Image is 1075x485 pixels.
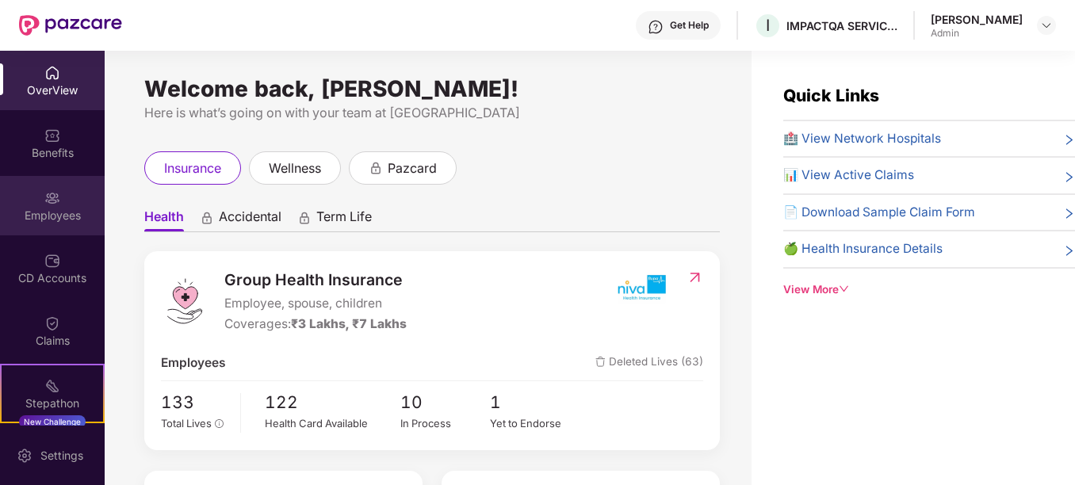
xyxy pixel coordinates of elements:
div: Get Help [670,19,709,32]
span: 🏥 View Network Hospitals [783,129,941,148]
span: 📊 View Active Claims [783,166,914,185]
div: Admin [931,27,1023,40]
span: Employee, spouse, children [224,294,407,313]
span: down [839,284,850,295]
span: Total Lives [161,417,212,430]
img: insurerIcon [611,268,671,307]
div: Settings [36,448,88,464]
span: 122 [265,389,400,415]
img: svg+xml;base64,PHN2ZyBpZD0iSGVscC0zMngzMiIgeG1sbnM9Imh0dHA6Ly93d3cudzMub3JnLzIwMDAvc3ZnIiB3aWR0aD... [648,19,664,35]
img: svg+xml;base64,PHN2ZyBpZD0iU2V0dGluZy0yMHgyMCIgeG1sbnM9Imh0dHA6Ly93d3cudzMub3JnLzIwMDAvc3ZnIiB3aW... [17,448,33,464]
div: [PERSON_NAME] [931,12,1023,27]
span: ₹3 Lakhs, ₹7 Lakhs [291,316,407,331]
img: svg+xml;base64,PHN2ZyB4bWxucz0iaHR0cDovL3d3dy53My5vcmcvMjAwMC9zdmciIHdpZHRoPSIyMSIgaGVpZ2h0PSIyMC... [44,378,60,394]
span: 1 [490,389,580,415]
div: animation [297,210,312,224]
span: Group Health Insurance [224,268,407,292]
img: svg+xml;base64,PHN2ZyBpZD0iSG9tZSIgeG1sbnM9Imh0dHA6Ly93d3cudzMub3JnLzIwMDAvc3ZnIiB3aWR0aD0iMjAiIG... [44,65,60,81]
span: Employees [161,353,226,372]
div: Here is what’s going on with your team at [GEOGRAPHIC_DATA] [144,103,720,123]
span: 🍏 Health Insurance Details [783,239,943,258]
span: Health [144,208,184,231]
span: wellness [269,158,321,178]
span: pazcard [388,158,437,178]
img: svg+xml;base64,PHN2ZyBpZD0iRHJvcGRvd24tMzJ4MzIiIHhtbG5zPSJodHRwOi8vd3d3LnczLm9yZy8yMDAwL3N2ZyIgd2... [1040,19,1053,32]
div: In Process [400,415,491,431]
div: Coverages: [224,315,407,334]
img: RedirectIcon [687,269,703,285]
img: New Pazcare Logo [19,15,122,36]
div: animation [369,160,383,174]
img: svg+xml;base64,PHN2ZyBpZD0iRW1wbG95ZWVzIiB4bWxucz0iaHR0cDovL3d3dy53My5vcmcvMjAwMC9zdmciIHdpZHRoPS... [44,190,60,206]
span: Term Life [316,208,372,231]
div: Stepathon [2,395,103,411]
img: deleteIcon [595,357,606,367]
span: 133 [161,389,228,415]
div: View More [783,281,1075,298]
div: animation [200,210,214,224]
div: IMPACTQA SERVICES PRIVATE LIMITED [786,18,897,33]
span: Deleted Lives (63) [595,353,703,372]
span: 10 [400,389,491,415]
div: Health Card Available [265,415,400,431]
img: logo [161,277,208,325]
span: 📄 Download Sample Claim Form [783,203,975,222]
div: Welcome back, [PERSON_NAME]! [144,82,720,95]
span: info-circle [215,419,224,429]
span: Accidental [219,208,281,231]
span: I [766,16,770,35]
div: Yet to Endorse [490,415,580,431]
div: New Challenge [19,415,86,428]
img: svg+xml;base64,PHN2ZyBpZD0iQ0RfQWNjb3VudHMiIGRhdGEtbmFtZT0iQ0QgQWNjb3VudHMiIHhtbG5zPSJodHRwOi8vd3... [44,253,60,269]
img: svg+xml;base64,PHN2ZyBpZD0iQ2xhaW0iIHhtbG5zPSJodHRwOi8vd3d3LnczLm9yZy8yMDAwL3N2ZyIgd2lkdGg9IjIwIi... [44,315,60,331]
span: Quick Links [783,86,879,105]
img: svg+xml;base64,PHN2ZyBpZD0iQmVuZWZpdHMiIHhtbG5zPSJodHRwOi8vd3d3LnczLm9yZy8yMDAwL3N2ZyIgd2lkdGg9Ij... [44,128,60,143]
span: insurance [164,158,221,178]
